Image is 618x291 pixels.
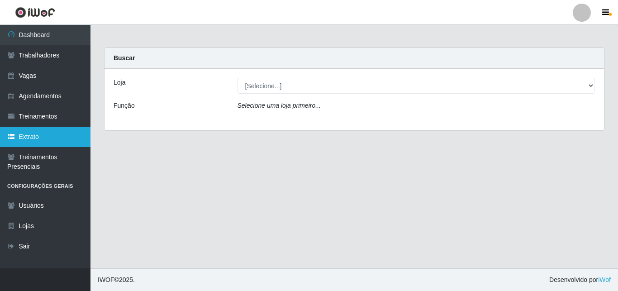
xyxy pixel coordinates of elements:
a: iWof [598,276,611,283]
img: CoreUI Logo [15,7,55,18]
label: Função [114,101,135,110]
i: Selecione uma loja primeiro... [238,102,321,109]
span: © 2025 . [98,275,135,285]
span: IWOF [98,276,114,283]
label: Loja [114,78,125,87]
span: Desenvolvido por [549,275,611,285]
strong: Buscar [114,54,135,62]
